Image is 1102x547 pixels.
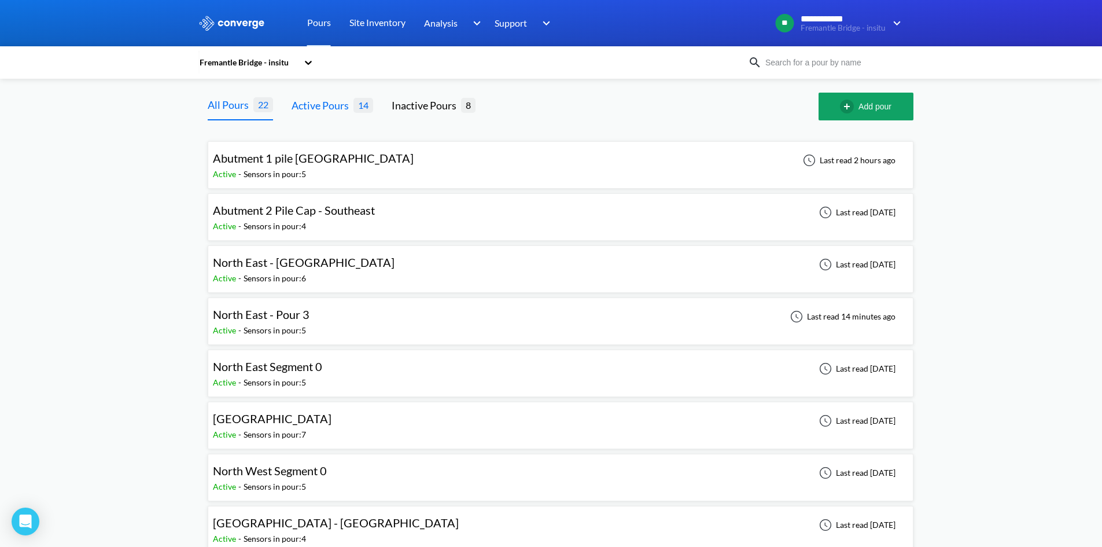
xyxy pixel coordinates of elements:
[213,482,238,491] span: Active
[213,516,459,530] span: [GEOGRAPHIC_DATA] - [GEOGRAPHIC_DATA]
[244,324,306,337] div: Sensors in pour: 5
[797,153,899,167] div: Last read 2 hours ago
[213,151,414,165] span: Abutment 1 pile [GEOGRAPHIC_DATA]
[424,16,458,30] span: Analysis
[813,518,899,532] div: Last read [DATE]
[238,429,244,439] span: -
[238,325,244,335] span: -
[238,534,244,544] span: -
[208,519,913,529] a: [GEOGRAPHIC_DATA] - [GEOGRAPHIC_DATA]Active-Sensors in pour:4Last read [DATE]
[495,16,527,30] span: Support
[244,480,306,493] div: Sensors in pour: 5
[213,203,375,217] span: Abutment 2 Pile Cap - Southeast
[886,16,904,30] img: downArrow.svg
[213,221,238,231] span: Active
[213,412,331,425] span: [GEOGRAPHIC_DATA]
[213,429,238,439] span: Active
[213,534,238,544] span: Active
[208,415,913,425] a: [GEOGRAPHIC_DATA]Active-Sensors in pour:7Last read [DATE]
[813,205,899,219] div: Last read [DATE]
[813,258,899,271] div: Last read [DATE]
[213,169,238,179] span: Active
[253,97,273,112] span: 22
[198,16,266,31] img: logo_ewhite.svg
[244,428,306,441] div: Sensors in pour: 7
[238,482,244,491] span: -
[208,363,913,373] a: North East Segment 0Active-Sensors in pour:5Last read [DATE]
[244,272,306,285] div: Sensors in pour: 6
[813,414,899,428] div: Last read [DATE]
[213,464,327,478] span: North West Segment 0
[292,97,353,113] div: Active Pours
[208,155,913,164] a: Abutment 1 pile [GEOGRAPHIC_DATA]Active-Sensors in pour:5Last read 2 hours ago
[213,307,309,321] span: North East - Pour 3
[213,359,322,373] span: North East Segment 0
[244,220,306,233] div: Sensors in pour: 4
[213,273,238,283] span: Active
[238,273,244,283] span: -
[244,168,306,181] div: Sensors in pour: 5
[213,377,238,387] span: Active
[813,362,899,376] div: Last read [DATE]
[244,533,306,545] div: Sensors in pour: 4
[208,467,913,477] a: North West Segment 0Active-Sensors in pour:5Last read [DATE]
[748,56,762,69] img: icon-search.svg
[208,207,913,216] a: Abutment 2 Pile Cap - SoutheastActive-Sensors in pour:4Last read [DATE]
[353,98,373,112] span: 14
[208,311,913,321] a: North East - Pour 3Active-Sensors in pour:5Last read 14 minutes ago
[819,93,913,120] button: Add pour
[198,56,298,69] div: Fremantle Bridge - insitu
[208,259,913,269] a: North East - [GEOGRAPHIC_DATA]Active-Sensors in pour:6Last read [DATE]
[208,97,253,113] div: All Pours
[213,255,395,269] span: North East - [GEOGRAPHIC_DATA]
[784,310,899,324] div: Last read 14 minutes ago
[244,376,306,389] div: Sensors in pour: 5
[813,466,899,480] div: Last read [DATE]
[12,508,39,535] div: Open Intercom Messenger
[238,169,244,179] span: -
[238,377,244,387] span: -
[801,24,886,32] span: Fremantle Bridge - insitu
[762,56,902,69] input: Search for a pour by name
[465,16,484,30] img: downArrow.svg
[461,98,476,112] span: 8
[392,97,461,113] div: Inactive Pours
[840,100,858,113] img: add-circle-outline.svg
[238,221,244,231] span: -
[213,325,238,335] span: Active
[535,16,554,30] img: downArrow.svg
